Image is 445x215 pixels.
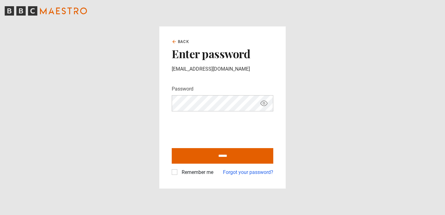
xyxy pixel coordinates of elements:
iframe: reCAPTCHA [172,116,266,141]
p: [EMAIL_ADDRESS][DOMAIN_NAME] [172,65,273,73]
a: Forgot your password? [223,169,273,176]
h2: Enter password [172,47,273,60]
label: Password [172,85,193,93]
span: Back [178,39,189,44]
button: Show password [259,98,269,109]
label: Remember me [179,169,213,176]
svg: BBC Maestro [5,6,87,16]
a: Back [172,39,189,44]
